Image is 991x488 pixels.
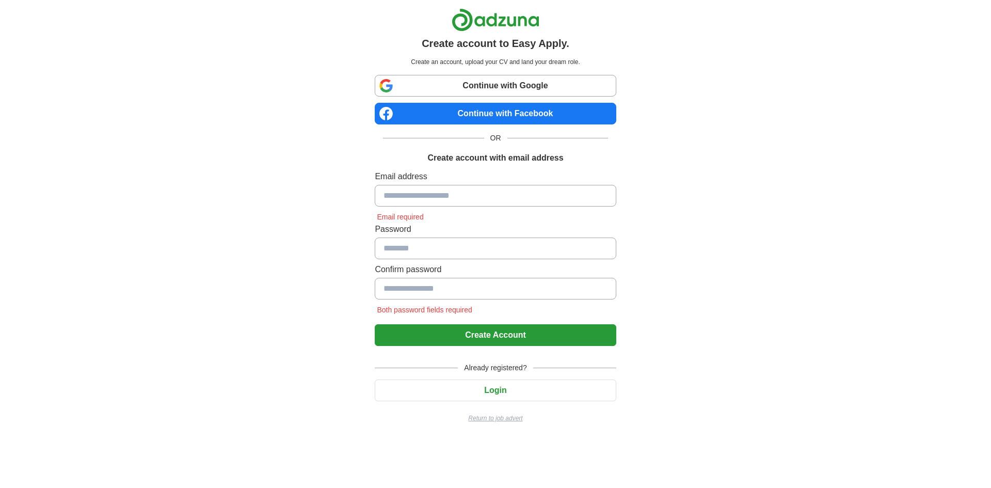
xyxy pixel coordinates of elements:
[484,133,507,144] span: OR
[375,414,616,423] a: Return to job advert
[458,363,533,373] span: Already registered?
[375,380,616,401] button: Login
[375,170,616,183] label: Email address
[375,386,616,395] a: Login
[452,8,539,32] img: Adzuna logo
[375,103,616,124] a: Continue with Facebook
[375,213,425,221] span: Email required
[375,75,616,97] a: Continue with Google
[375,306,474,314] span: Both password fields required
[377,57,614,67] p: Create an account, upload your CV and land your dream role.
[375,223,616,235] label: Password
[375,324,616,346] button: Create Account
[375,263,616,276] label: Confirm password
[427,152,563,164] h1: Create account with email address
[422,36,569,51] h1: Create account to Easy Apply.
